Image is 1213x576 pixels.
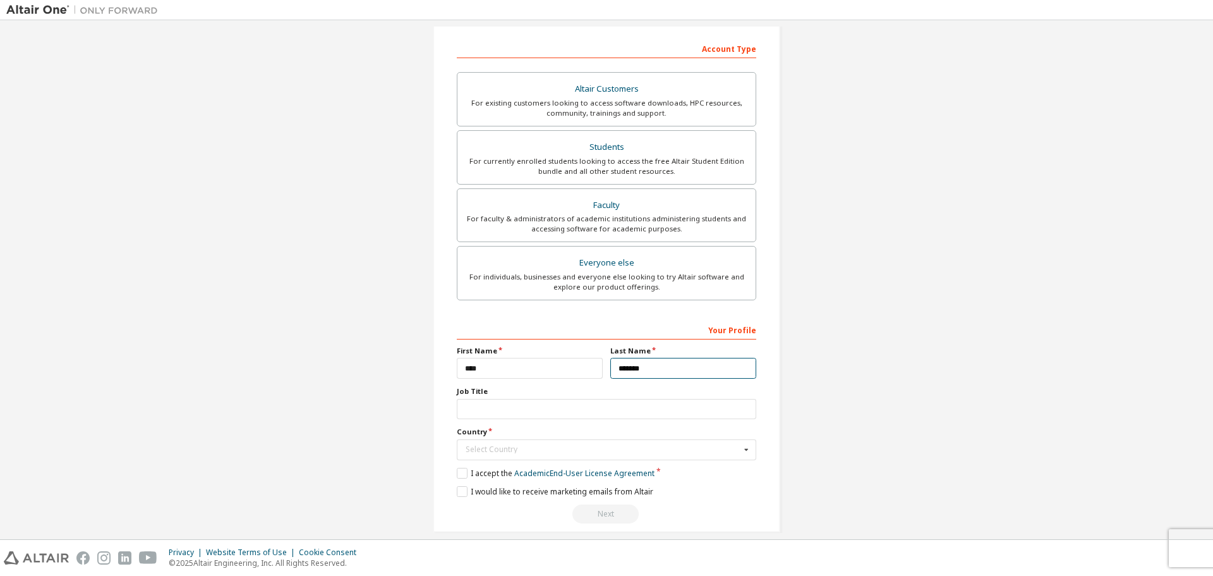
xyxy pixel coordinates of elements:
[465,197,748,214] div: Faculty
[457,346,603,356] label: First Name
[610,346,756,356] label: Last Name
[514,468,655,479] a: Academic End-User License Agreement
[4,551,69,565] img: altair_logo.svg
[169,548,206,558] div: Privacy
[118,551,131,565] img: linkedin.svg
[457,38,756,58] div: Account Type
[139,551,157,565] img: youtube.svg
[465,138,748,156] div: Students
[465,214,748,234] div: For faculty & administrators of academic institutions administering students and accessing softwa...
[206,548,299,558] div: Website Terms of Use
[465,80,748,98] div: Altair Customers
[465,272,748,292] div: For individuals, businesses and everyone else looking to try Altair software and explore our prod...
[466,446,740,453] div: Select Country
[457,505,756,524] div: Read and acccept EULA to continue
[97,551,111,565] img: instagram.svg
[457,486,653,497] label: I would like to receive marketing emails from Altair
[299,548,364,558] div: Cookie Consent
[457,427,756,437] label: Country
[457,319,756,340] div: Your Profile
[6,4,164,16] img: Altair One
[457,468,655,479] label: I accept the
[457,386,756,396] label: Job Title
[169,558,364,568] p: © 2025 Altair Engineering, Inc. All Rights Reserved.
[465,156,748,176] div: For currently enrolled students looking to access the free Altair Student Edition bundle and all ...
[465,254,748,272] div: Everyone else
[465,98,748,118] div: For existing customers looking to access software downloads, HPC resources, community, trainings ...
[76,551,90,565] img: facebook.svg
